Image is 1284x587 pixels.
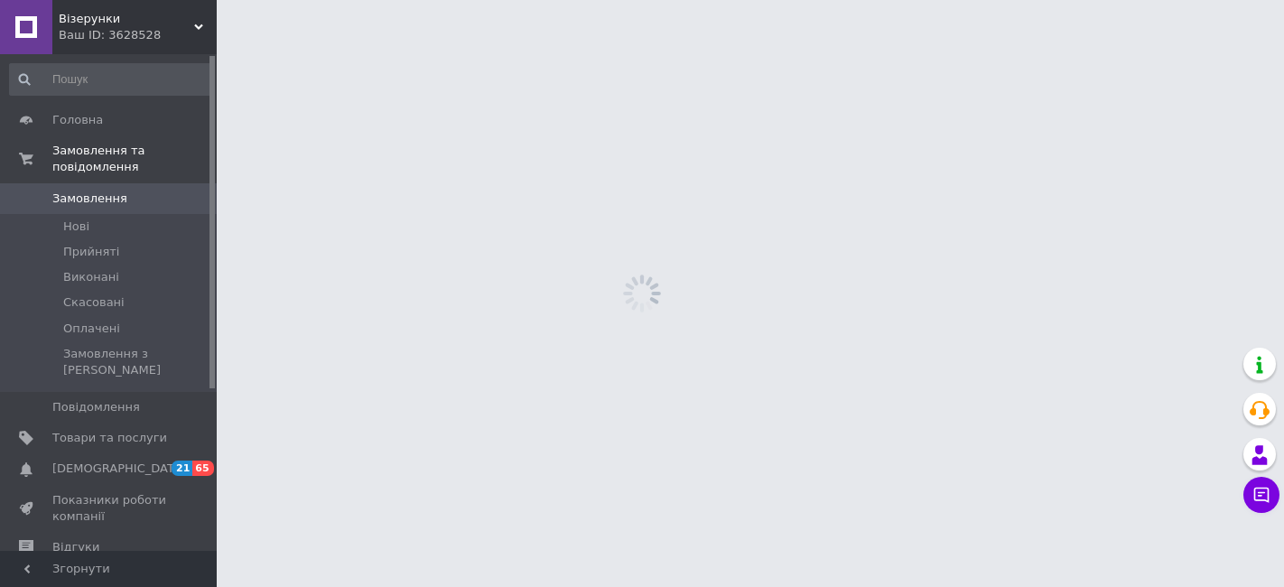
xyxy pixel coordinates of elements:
span: Замовлення [52,191,127,207]
div: Ваш ID: 3628528 [59,27,217,43]
span: Повідомлення [52,399,140,415]
span: Виконані [63,269,119,285]
span: [DEMOGRAPHIC_DATA] [52,461,186,477]
span: Головна [52,112,103,128]
span: Показники роботи компанії [52,492,167,525]
span: 65 [192,461,213,476]
span: Відгуки [52,539,99,555]
span: Прийняті [63,244,119,260]
span: Замовлення та повідомлення [52,143,217,175]
span: Нові [63,219,89,235]
span: Замовлення з [PERSON_NAME] [63,346,211,378]
span: Скасовані [63,294,125,311]
span: Товари та послуги [52,430,167,446]
span: Оплачені [63,321,120,337]
button: Чат з покупцем [1243,477,1279,513]
input: Пошук [9,63,213,96]
span: Візерунки [59,11,194,27]
span: 21 [172,461,192,476]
